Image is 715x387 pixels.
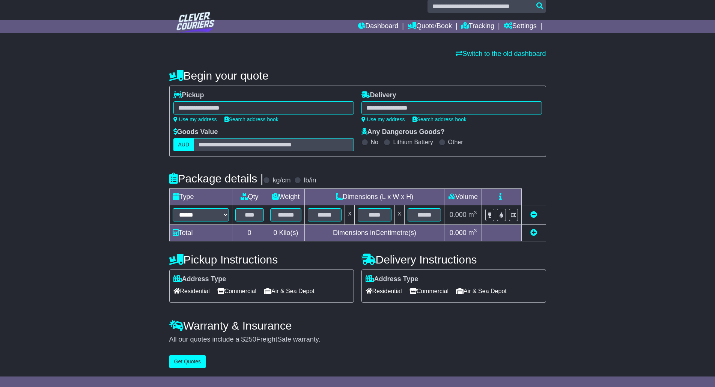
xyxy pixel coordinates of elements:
a: Search address book [412,116,467,122]
h4: Warranty & Insurance [169,319,546,332]
span: Residential [366,285,402,297]
span: Commercial [409,285,449,297]
a: Switch to the old dashboard [456,50,546,57]
h4: Package details | [169,172,263,185]
button: Get Quotes [169,355,206,368]
div: All our quotes include a $ FreightSafe warranty. [169,336,546,344]
sup: 3 [474,228,477,233]
h4: Begin your quote [169,69,546,82]
span: 0.000 [450,229,467,236]
h4: Pickup Instructions [169,253,354,266]
h4: Delivery Instructions [361,253,546,266]
span: m [468,229,477,236]
label: Address Type [173,275,226,283]
label: Any Dangerous Goods? [361,128,445,136]
td: Qty [232,189,267,205]
a: Settings [504,20,537,33]
a: Use my address [173,116,217,122]
span: Residential [173,285,210,297]
span: Air & Sea Depot [456,285,507,297]
td: Kilo(s) [267,225,305,241]
a: Dashboard [358,20,398,33]
span: Air & Sea Depot [264,285,315,297]
label: AUD [173,138,194,151]
span: m [468,211,477,218]
label: Delivery [361,91,396,99]
td: x [345,205,355,225]
label: Lithium Battery [393,139,433,146]
label: Goods Value [173,128,218,136]
a: Add new item [530,229,537,236]
label: Other [448,139,463,146]
a: Use my address [361,116,405,122]
sup: 3 [474,210,477,215]
td: Total [169,225,232,241]
span: Commercial [217,285,256,297]
a: Tracking [461,20,494,33]
td: Weight [267,189,305,205]
label: Pickup [173,91,204,99]
td: Volume [444,189,482,205]
a: Remove this item [530,211,537,218]
td: Dimensions in Centimetre(s) [305,225,444,241]
td: Type [169,189,232,205]
label: lb/in [304,176,316,185]
td: 0 [232,225,267,241]
label: Address Type [366,275,418,283]
span: 250 [245,336,256,343]
a: Quote/Book [408,20,452,33]
label: No [371,139,378,146]
a: Search address book [224,116,278,122]
td: x [394,205,404,225]
label: kg/cm [272,176,291,185]
td: Dimensions (L x W x H) [305,189,444,205]
span: 0 [273,229,277,236]
span: 0.000 [450,211,467,218]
